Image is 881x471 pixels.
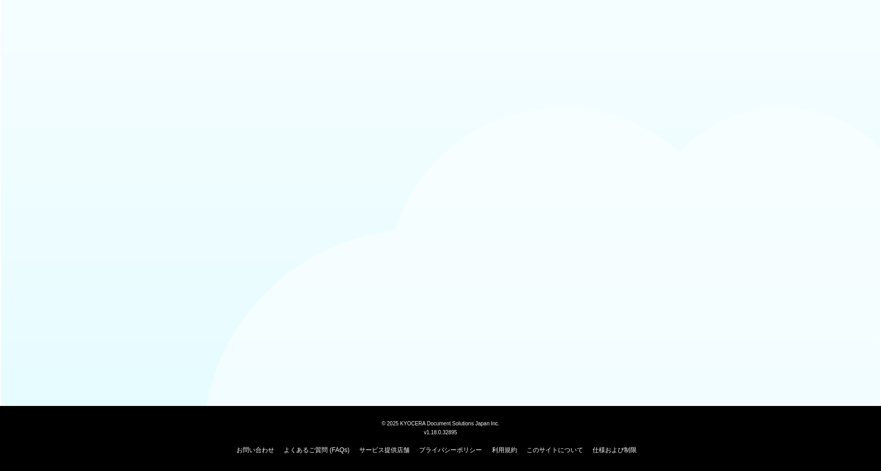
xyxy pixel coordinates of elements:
[593,446,637,454] a: 仕様および制限
[492,446,517,454] a: 利用規約
[424,429,457,435] span: v1.18.0.32895
[527,446,583,454] a: このサイトについて
[382,420,500,426] span: © 2025 KYOCERA Document Solutions Japan Inc.
[237,446,274,454] a: お問い合わせ
[359,446,410,454] a: サービス提供店舗
[284,446,349,454] a: よくあるご質問 (FAQs)
[419,446,482,454] a: プライバシーポリシー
